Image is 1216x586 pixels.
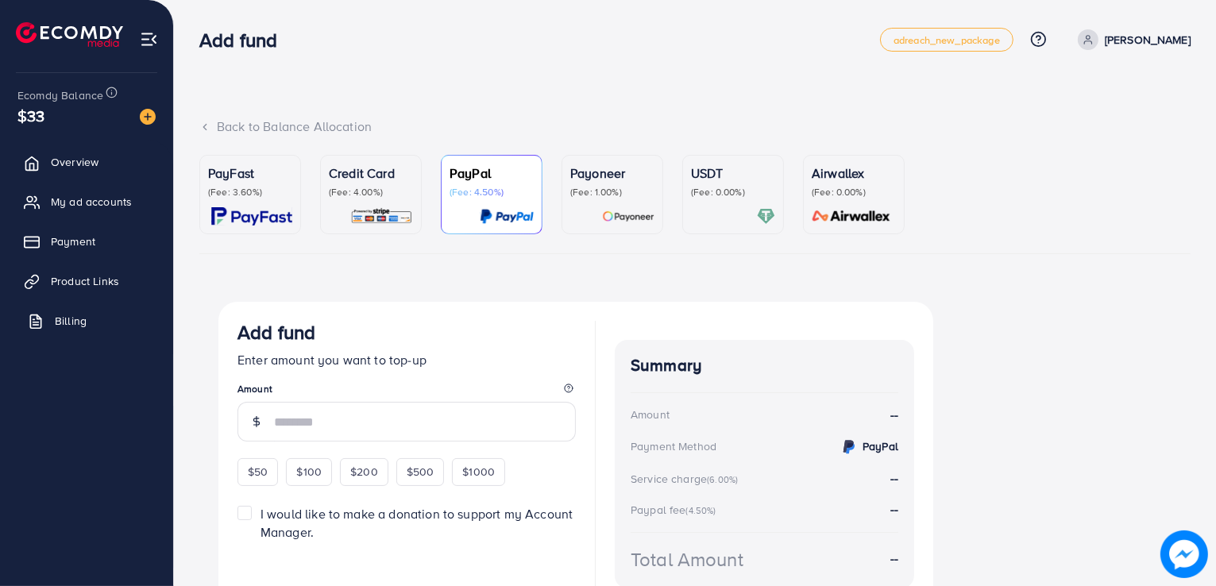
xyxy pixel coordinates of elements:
p: Credit Card [329,164,413,183]
img: card [602,207,654,226]
span: $33 [17,104,44,127]
small: (4.50%) [686,504,716,517]
img: credit [840,438,859,457]
a: My ad accounts [12,186,161,218]
span: I would like to make a donation to support my Account Manager. [261,505,573,541]
strong: -- [890,469,898,487]
p: (Fee: 0.00%) [812,186,896,199]
img: image [140,109,156,125]
p: (Fee: 1.00%) [570,186,654,199]
span: $200 [350,464,378,480]
img: card [480,207,534,226]
strong: -- [890,406,898,424]
a: [PERSON_NAME] [1071,29,1191,50]
img: logo [16,22,123,47]
span: $50 [248,464,268,480]
a: Product Links [12,265,161,297]
span: $500 [407,464,434,480]
img: image [1160,530,1208,578]
p: (Fee: 4.50%) [450,186,534,199]
p: (Fee: 0.00%) [691,186,775,199]
legend: Amount [237,382,576,402]
strong: PayPal [863,438,898,454]
strong: -- [890,500,898,518]
p: [PERSON_NAME] [1105,30,1191,49]
img: card [807,207,896,226]
span: Product Links [51,273,119,289]
a: Payment [12,226,161,257]
span: $1000 [462,464,495,480]
h4: Summary [631,356,898,376]
div: Payment Method [631,438,716,454]
div: Paypal fee [631,502,721,518]
img: card [757,207,775,226]
img: menu [140,30,158,48]
span: Ecomdy Balance [17,87,103,103]
div: Total Amount [631,546,743,573]
div: Amount [631,407,670,422]
img: card [350,207,413,226]
h3: Add fund [199,29,290,52]
div: Back to Balance Allocation [199,118,1191,136]
p: (Fee: 4.00%) [329,186,413,199]
p: USDT [691,164,775,183]
span: Overview [51,154,98,170]
p: PayPal [450,164,534,183]
span: adreach_new_package [894,35,1000,45]
img: card [211,207,292,226]
a: Billing [12,305,161,337]
strong: -- [890,549,898,568]
small: (6.00%) [707,473,738,486]
p: (Fee: 3.60%) [208,186,292,199]
p: Enter amount you want to top-up [237,350,576,369]
h3: Add fund [237,321,315,344]
a: adreach_new_package [880,28,1013,52]
span: Payment [51,233,95,249]
p: Airwallex [812,164,896,183]
span: My ad accounts [51,194,132,210]
p: Payoneer [570,164,654,183]
a: Overview [12,146,161,178]
p: PayFast [208,164,292,183]
span: Billing [55,313,87,329]
span: $100 [296,464,322,480]
div: Service charge [631,471,743,487]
